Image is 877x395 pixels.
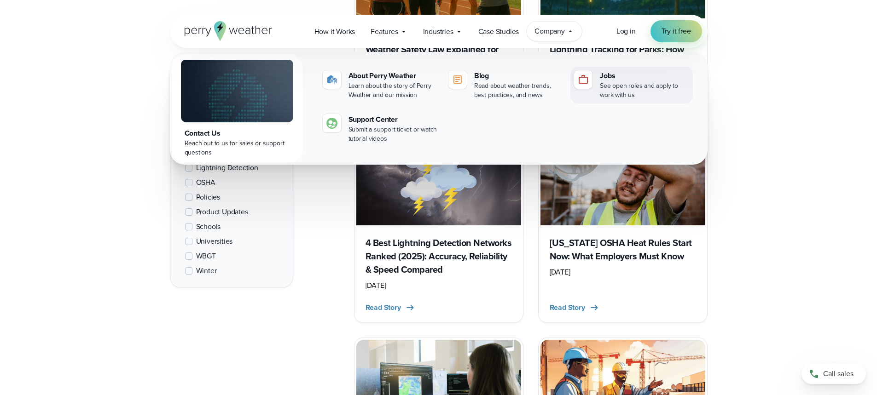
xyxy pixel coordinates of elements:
div: [DATE] [550,267,696,278]
span: Case Studies [478,26,519,37]
span: Try it free [662,26,691,37]
div: Jobs [600,70,689,81]
img: Lightning Detection Networks Ranked [356,133,521,225]
a: Jobs See open roles and apply to work with us [570,67,692,103]
a: Call sales [801,364,866,384]
h3: [US_STATE] OSHA Heat Rules Start Now: What Employers Must Know [550,236,696,263]
a: Lightning Detection Networks Ranked 4 Best Lightning Detection Networks Ranked (2025): Accuracy, ... [354,131,523,323]
span: Policies [196,192,220,203]
div: [DATE] [366,280,512,291]
span: Call sales [823,368,854,379]
span: Log in [616,26,636,36]
div: Read about weather trends, best practices, and news [474,81,563,100]
span: Features [371,26,398,37]
a: Log in [616,26,636,37]
span: WBGT [196,251,216,262]
span: OSHA [196,177,215,188]
span: Read Story [550,302,585,313]
span: Lightning Detection [196,162,258,173]
span: Industries [423,26,453,37]
img: contact-icon.svg [326,118,337,129]
a: Case Studies [470,22,527,41]
div: Contact Us [185,128,290,139]
a: Contact Us Reach out to us for sales or support questions [172,54,302,163]
h3: 4 Best Lightning Detection Networks Ranked (2025): Accuracy, Reliability & Speed Compared [366,236,512,276]
img: jobs-icon-1.svg [578,74,589,85]
h3: SB 1248: [US_STATE]’s New Weather Safety Law Explained for Risk Management [366,29,512,69]
img: blog-icon.svg [452,74,463,85]
a: Try it free [650,20,702,42]
div: Reach out to us for sales or support questions [185,139,290,157]
span: Schools [196,221,221,232]
div: Submit a support ticket or watch tutorial videos [348,125,437,143]
span: Company [534,26,565,37]
span: Read Story [366,302,401,313]
div: Learn about the story of Perry Weather and our mission [348,81,437,100]
span: Product Updates [196,206,248,218]
a: Heat Stress OSHA [US_STATE] OSHA Heat Rules Start Now: What Employers Must Know [DATE] Read Story [538,131,708,323]
img: about-icon.svg [326,74,337,85]
a: Blog Read about weather trends, best practices, and news [445,67,567,103]
div: About Perry Weather [348,70,437,81]
div: See open roles and apply to work with us [600,81,689,100]
div: Blog [474,70,563,81]
span: Universities [196,236,233,247]
button: Read Story [550,302,600,313]
img: Heat Stress OSHA [540,133,705,225]
button: Read Story [366,302,416,313]
span: Winter [196,265,217,276]
a: How it Works [307,22,363,41]
span: How it Works [314,26,355,37]
div: Support Center [348,114,437,125]
a: Support Center Submit a support ticket or watch tutorial videos [319,110,441,147]
a: About Perry Weather Learn about the story of Perry Weather and our mission [319,67,441,103]
h3: What Cities Get Wrong About Lightning Tracking for Parks: How Lightning Alert Systems Can Help [550,29,696,69]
